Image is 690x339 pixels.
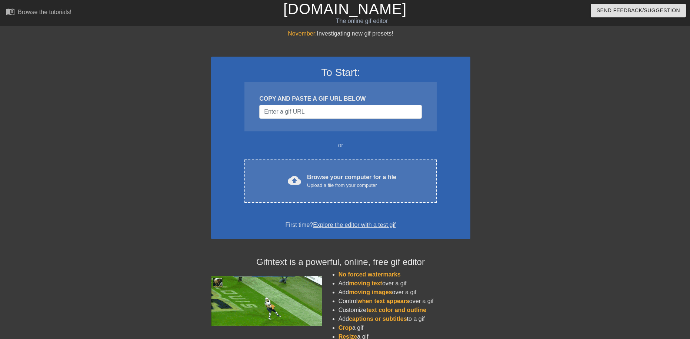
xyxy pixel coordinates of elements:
span: menu_book [6,7,15,16]
div: Upload a file from your computer [307,182,396,189]
a: Explore the editor with a test gif [313,222,396,228]
span: Crop [339,325,352,331]
a: Browse the tutorials! [6,7,71,19]
div: First time? [221,221,461,229]
span: text color and outline [366,307,426,313]
div: The online gif editor [234,17,490,26]
div: Browse the tutorials! [18,9,71,15]
li: Add over a gif [339,288,470,297]
li: Add over a gif [339,279,470,288]
li: Customize [339,306,470,315]
li: Control over a gif [339,297,470,306]
a: [DOMAIN_NAME] [283,1,407,17]
h4: Gifntext is a powerful, online, free gif editor [211,257,470,268]
span: November: [288,30,317,37]
span: Send Feedback/Suggestion [597,6,680,15]
span: No forced watermarks [339,271,401,278]
h3: To Start: [221,66,461,79]
img: football_small.gif [211,276,322,326]
li: a gif [339,323,470,332]
span: moving text [349,280,382,286]
span: captions or subtitles [349,316,407,322]
input: Username [259,105,421,119]
span: cloud_upload [288,174,301,187]
div: Browse your computer for a file [307,173,396,189]
div: or [230,141,451,150]
div: Investigating new gif presets! [211,29,470,38]
button: Send Feedback/Suggestion [591,4,686,17]
div: COPY AND PASTE A GIF URL BELOW [259,94,421,103]
span: when text appears [357,298,409,304]
li: Add to a gif [339,315,470,323]
span: moving images [349,289,392,295]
